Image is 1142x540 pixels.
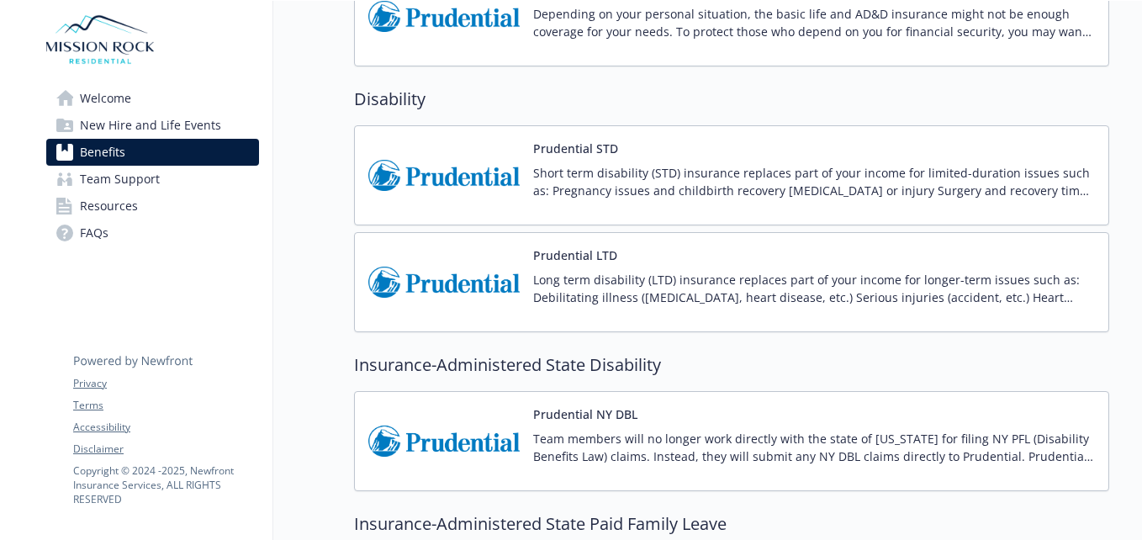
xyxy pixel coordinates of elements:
p: Long term disability (LTD) insurance replaces part of your income for longer-term issues such as:... [533,271,1095,306]
span: Resources [80,193,138,220]
a: Resources [46,193,259,220]
img: Prudential Insurance Co of America carrier logo [368,246,520,318]
button: Prudential LTD [533,246,617,264]
p: Team members will no longer work directly with the state of [US_STATE] for filing NY PFL (Disabil... [533,430,1095,465]
img: Prudential Insurance Co of America carrier logo [368,140,520,211]
h2: Insurance-Administered State Disability [354,352,1109,378]
span: New Hire and Life Events [80,112,221,139]
a: Disclaimer [73,442,258,457]
a: Privacy [73,376,258,391]
p: Depending on your personal situation, the basic life and AD&D insurance might not be enough cover... [533,5,1095,40]
a: Benefits [46,139,259,166]
span: Team Support [80,166,160,193]
a: FAQs [46,220,259,246]
p: Short term disability (STD) insurance replaces part of your income for limited-duration issues su... [533,164,1095,199]
span: Benefits [80,139,125,166]
p: Copyright © 2024 - 2025 , Newfront Insurance Services, ALL RIGHTS RESERVED [73,463,258,506]
a: Terms [73,398,258,413]
img: Prudential Insurance Co of America carrier logo [368,405,520,477]
h2: Disability [354,87,1109,112]
span: Welcome [80,85,131,112]
a: Team Support [46,166,259,193]
a: Welcome [46,85,259,112]
span: FAQs [80,220,108,246]
h2: Insurance-Administered State Paid Family Leave [354,511,1109,537]
button: Prudential NY DBL [533,405,637,423]
a: New Hire and Life Events [46,112,259,139]
button: Prudential STD [533,140,618,157]
a: Accessibility [73,420,258,435]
